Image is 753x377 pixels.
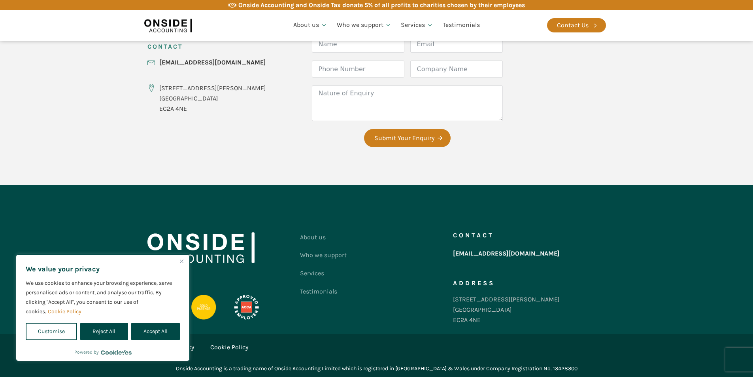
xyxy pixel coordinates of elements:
input: Company Name [410,61,503,78]
p: We use cookies to enhance your browsing experience, serve personalised ads or content, and analys... [26,278,180,316]
div: [STREET_ADDRESS][PERSON_NAME] [GEOGRAPHIC_DATA] EC2A 4NE [453,294,560,325]
a: Testimonials [300,282,347,301]
a: [EMAIL_ADDRESS][DOMAIN_NAME] [159,57,266,68]
button: Accept All [131,323,180,340]
img: Close [180,260,183,263]
div: Powered by [74,348,132,356]
button: Submit Your Enquiry [364,129,451,147]
a: About us [289,12,332,39]
button: Reject All [80,323,128,340]
input: Name [312,36,404,53]
a: [EMAIL_ADDRESS][DOMAIN_NAME] [453,246,559,261]
a: Privacy Policy [155,342,194,352]
input: Phone Number [312,61,404,78]
div: We value your privacy [16,254,190,361]
img: APPROVED-EMPLOYER-PROFESSIONAL-DEVELOPMENT-REVERSED_LOGO [224,295,268,320]
div: Onside Accounting is a trading name of Onside Accounting Limited which is registered in [GEOGRAPH... [176,364,577,373]
img: Onside Accounting [144,16,192,34]
a: About us [300,228,347,246]
button: Close [177,256,186,266]
a: Cookie Policy [210,342,248,352]
p: We value your privacy [26,264,180,274]
a: Testimonials [438,12,485,39]
a: Services [300,264,347,282]
a: Who we support [300,246,347,264]
h3: CONTACT [147,36,183,57]
h5: Address [453,280,495,286]
div: Contact Us [557,20,589,30]
a: Contact Us [547,18,606,32]
input: Email [410,36,503,53]
a: Services [396,12,438,39]
h5: Contact [453,232,494,239]
div: [STREET_ADDRESS][PERSON_NAME] [GEOGRAPHIC_DATA] EC2A 4NE [159,83,266,114]
img: Onside Accounting [147,232,255,263]
a: Cookie Policy [47,308,82,315]
a: Visit CookieYes website [101,350,132,355]
textarea: Nature of Enquiry [312,85,503,121]
button: Customise [26,323,77,340]
a: Who we support [332,12,396,39]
